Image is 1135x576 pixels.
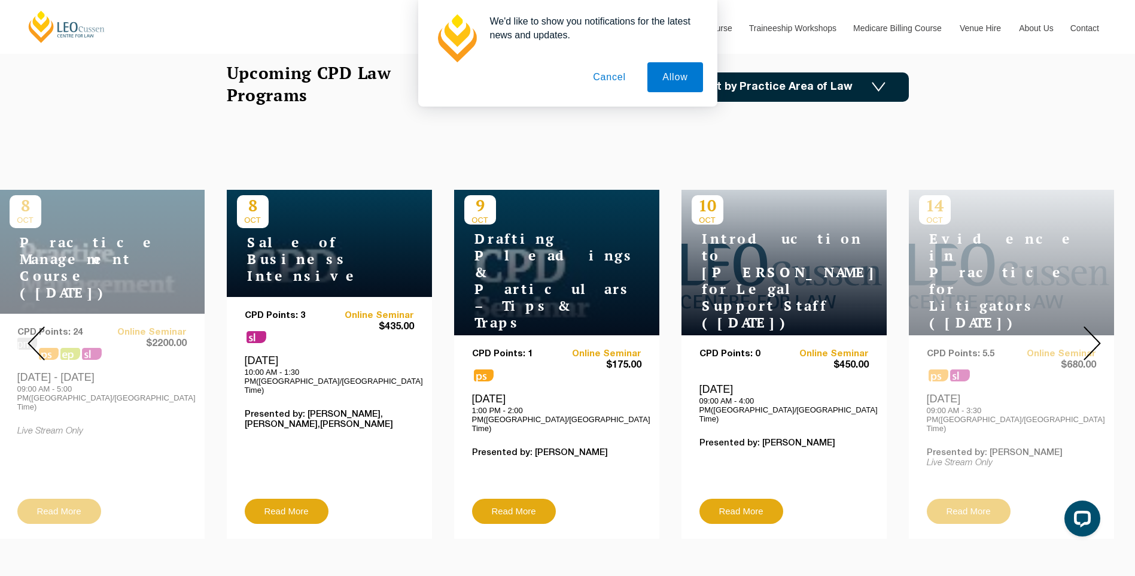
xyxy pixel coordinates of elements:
[237,234,387,284] h4: Sale of Business Intensive
[480,14,703,42] div: We'd like to show you notifications for the latest news and updates.
[699,396,869,423] p: 09:00 AM - 4:00 PM([GEOGRAPHIC_DATA]/[GEOGRAPHIC_DATA] Time)
[692,195,723,216] p: 10
[556,359,641,372] span: $175.00
[578,62,641,92] button: Cancel
[699,499,783,524] a: Read More
[464,231,614,331] h4: Drafting Pleadings & Particulars – Tips & Traps
[472,349,557,359] p: CPD Points: 1
[474,369,494,381] span: ps
[699,349,784,359] p: CPD Points: 0
[433,14,480,62] img: notification icon
[472,448,641,458] p: Presented by: [PERSON_NAME]
[237,216,269,225] span: OCT
[472,406,641,433] p: 1:00 PM - 2:00 PM([GEOGRAPHIC_DATA]/[GEOGRAPHIC_DATA] Time)
[464,216,496,225] span: OCT
[245,311,330,321] p: CPD Points: 3
[464,195,496,216] p: 9
[472,392,641,433] div: [DATE]
[245,354,414,395] div: [DATE]
[699,438,869,448] p: Presented by: [PERSON_NAME]
[472,499,556,524] a: Read More
[692,231,841,331] h4: Introduction to [PERSON_NAME] for Legal Support Staff ([DATE])
[237,195,269,216] p: 8
[692,216,723,225] span: OCT
[1084,326,1101,360] img: Next
[647,62,702,92] button: Allow
[784,359,869,372] span: $450.00
[784,349,869,359] a: Online Seminar
[245,410,414,430] p: Presented by: [PERSON_NAME],[PERSON_NAME],[PERSON_NAME]
[329,311,414,321] a: Online Seminar
[245,368,414,395] p: 10:00 AM - 1:30 PM([GEOGRAPHIC_DATA]/[GEOGRAPHIC_DATA] Time)
[28,326,45,360] img: Prev
[247,331,266,343] span: sl
[245,499,328,524] a: Read More
[556,349,641,359] a: Online Seminar
[1055,496,1105,546] iframe: LiveChat chat widget
[329,321,414,334] span: $435.00
[699,383,869,423] div: [DATE]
